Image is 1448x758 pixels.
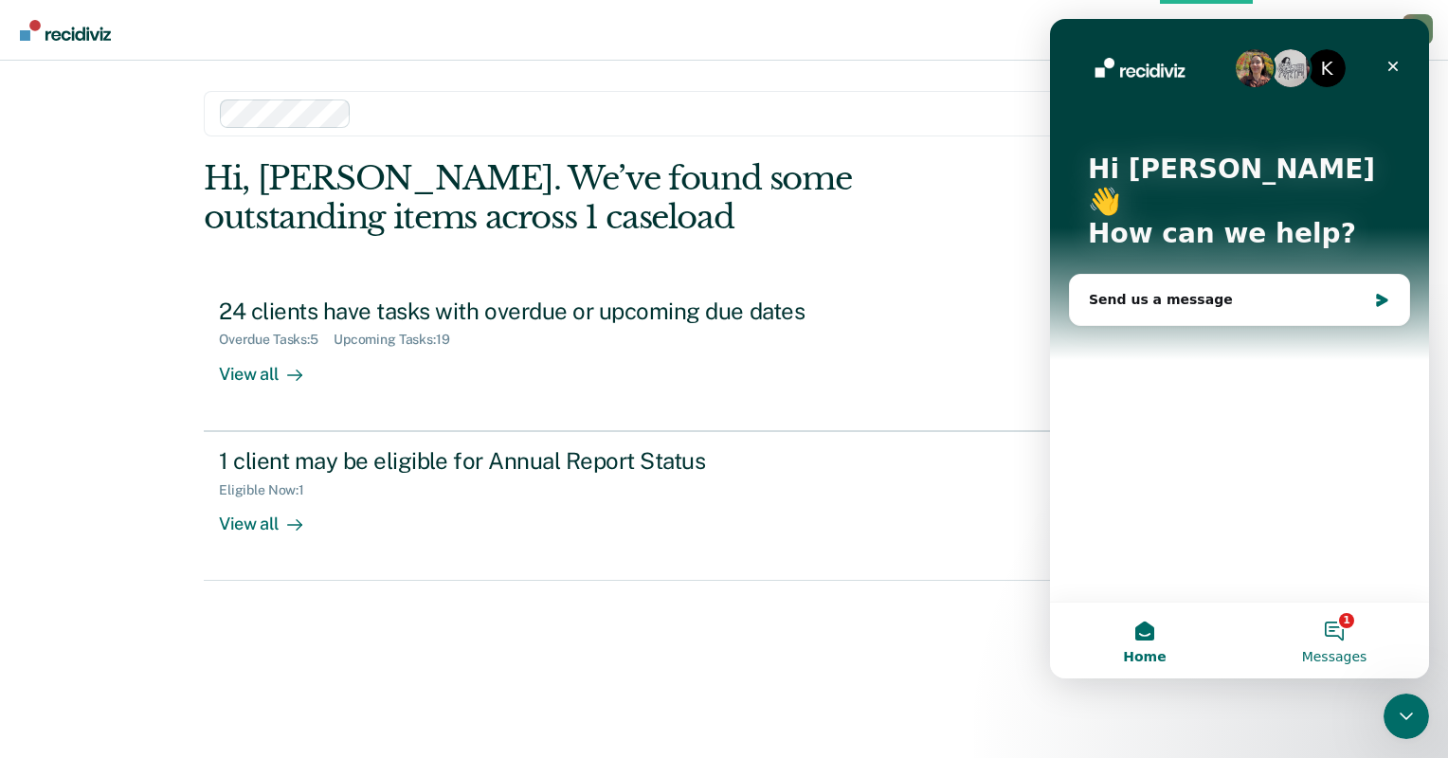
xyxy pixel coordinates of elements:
[219,447,884,475] div: 1 client may be eligible for Annual Report Status
[334,332,465,348] div: Upcoming Tasks : 19
[219,497,325,534] div: View all
[204,159,1036,237] div: Hi, [PERSON_NAME]. We’ve found some outstanding items across 1 caseload
[204,431,1244,581] a: 1 client may be eligible for Annual Report StatusEligible Now:1View all
[20,20,111,41] img: Recidiviz
[1403,14,1433,45] div: A B
[219,482,319,498] div: Eligible Now : 1
[1403,14,1433,45] button: Profile dropdown button
[1384,694,1429,739] iframe: Intercom live chat
[219,332,334,348] div: Overdue Tasks : 5
[219,298,884,325] div: 24 clients have tasks with overdue or upcoming due dates
[204,282,1244,431] a: 24 clients have tasks with overdue or upcoming due datesOverdue Tasks:5Upcoming Tasks:19View all
[1050,19,1429,678] iframe: Intercom live chat
[219,348,325,385] div: View all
